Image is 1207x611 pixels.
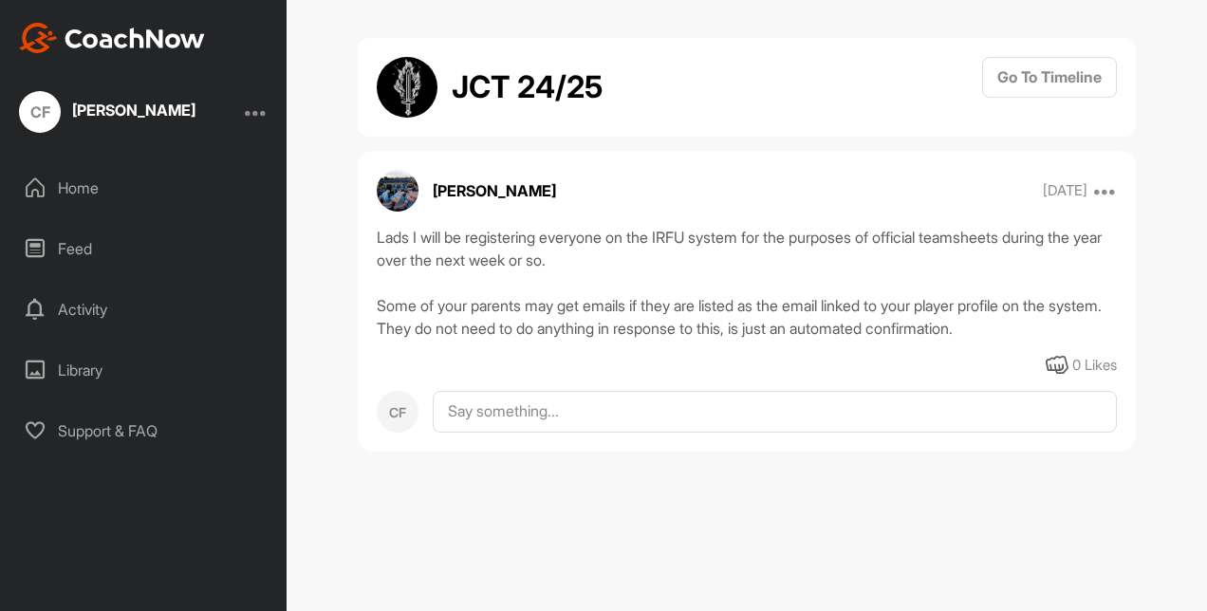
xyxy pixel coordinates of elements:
img: avatar [377,170,418,212]
div: [PERSON_NAME] [72,102,195,118]
h2: JCT 24/25 [452,65,603,110]
img: CoachNow [19,23,205,53]
div: Feed [10,225,278,272]
div: Lads I will be registering everyone on the IRFU system for the purposes of official teamsheets du... [377,226,1117,340]
a: Go To Timeline [982,57,1117,118]
p: [DATE] [1043,181,1087,200]
div: CF [377,391,418,433]
div: Support & FAQ [10,407,278,454]
button: Go To Timeline [982,57,1117,98]
div: 0 Likes [1072,355,1117,377]
p: [PERSON_NAME] [433,179,556,202]
img: avatar [377,57,437,118]
div: Home [10,164,278,212]
div: Library [10,346,278,394]
div: Activity [10,286,278,333]
div: CF [19,91,61,133]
